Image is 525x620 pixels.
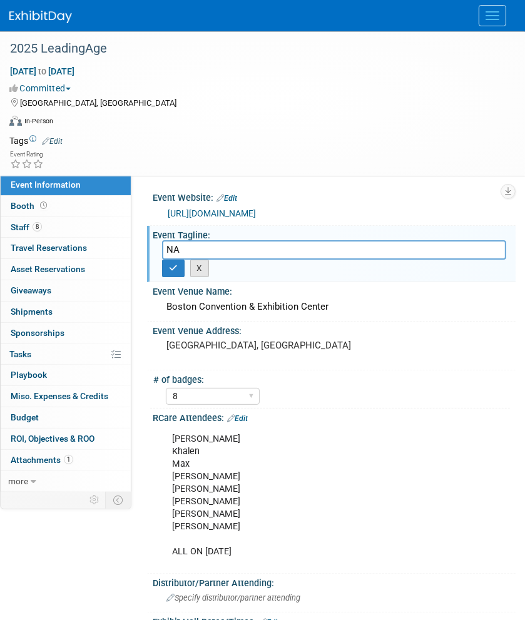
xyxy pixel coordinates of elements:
[11,243,87,253] span: Travel Reservations
[1,429,131,449] a: ROI, Objectives & ROO
[153,370,510,386] div: # of badges:
[166,593,300,602] span: Specify distributor/partner attending
[20,98,176,108] span: [GEOGRAPHIC_DATA], [GEOGRAPHIC_DATA]
[9,82,76,94] button: Committed
[11,307,53,317] span: Shipments
[6,38,500,60] div: 2025 LeadingAge
[1,196,131,216] a: Booth
[153,226,516,241] div: Event Tagline:
[11,434,94,444] span: ROI, Objectives & ROO
[11,328,64,338] span: Sponsorships
[153,409,516,425] div: RCare Attendees:
[168,208,256,218] a: [URL][DOMAIN_NAME]
[153,188,516,205] div: Event Website:
[38,201,49,210] span: Booth not reserved yet
[11,201,49,211] span: Booth
[227,414,248,423] a: Edit
[166,340,502,351] pre: [GEOGRAPHIC_DATA], [GEOGRAPHIC_DATA]
[1,471,131,492] a: more
[9,114,509,133] div: Event Format
[36,66,48,76] span: to
[8,476,28,486] span: more
[11,455,73,465] span: Attachments
[217,194,237,203] a: Edit
[11,370,47,380] span: Playbook
[1,217,131,238] a: Staff8
[9,116,22,126] img: Format-Inperson.png
[9,11,72,23] img: ExhibitDay
[1,450,131,470] a: Attachments1
[11,222,42,232] span: Staff
[1,365,131,385] a: Playbook
[479,5,506,26] button: Menu
[153,322,516,337] div: Event Venue Address:
[11,264,85,274] span: Asset Reservations
[11,391,108,401] span: Misc. Expenses & Credits
[106,492,131,508] td: Toggle Event Tabs
[1,175,131,195] a: Event Information
[1,407,131,428] a: Budget
[1,302,131,322] a: Shipments
[1,323,131,343] a: Sponsorships
[163,427,492,565] div: [PERSON_NAME] Khalen Max [PERSON_NAME] [PERSON_NAME] [PERSON_NAME] [PERSON_NAME] [PERSON_NAME] AL...
[162,297,506,317] div: Boston Convention & Exhibition Center
[11,412,39,422] span: Budget
[11,285,51,295] span: Giveaways
[11,180,81,190] span: Event Information
[153,282,516,298] div: Event Venue Name:
[1,259,131,280] a: Asset Reservations
[153,574,516,589] div: Distributor/Partner Attending:
[1,238,131,258] a: Travel Reservations
[9,135,63,147] td: Tags
[1,344,131,365] a: Tasks
[1,386,131,407] a: Misc. Expenses & Credits
[9,349,31,359] span: Tasks
[9,66,75,77] span: [DATE] [DATE]
[33,222,42,231] span: 8
[190,260,210,277] button: X
[64,455,73,464] span: 1
[24,116,53,126] div: In-Person
[1,280,131,301] a: Giveaways
[84,492,106,508] td: Personalize Event Tab Strip
[42,137,63,146] a: Edit
[10,151,44,158] div: Event Rating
